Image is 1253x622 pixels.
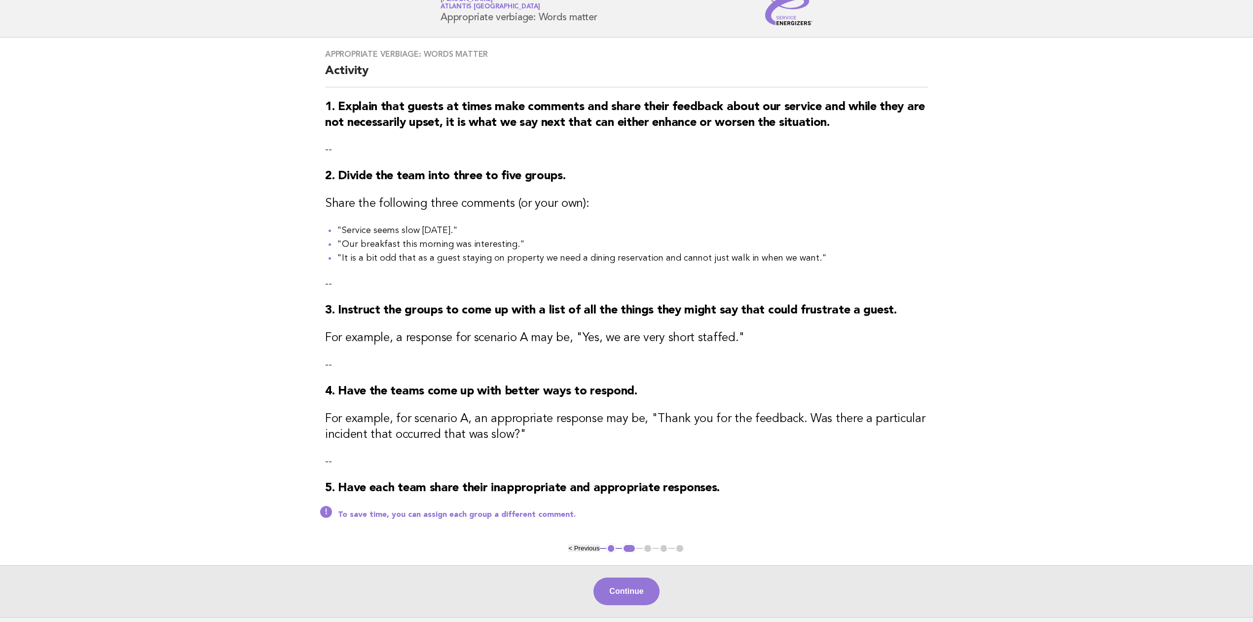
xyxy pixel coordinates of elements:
[337,224,928,237] li: "Service seems slow [DATE]."
[325,277,928,291] p: --
[325,386,637,397] strong: 4. Have the teams come up with better ways to respond.
[325,411,928,443] h3: For example, for scenario A, an appropriate response may be, "Thank you for the feedback. Was the...
[622,544,636,553] button: 2
[325,49,928,59] h3: Appropriate verbiage: Words matter
[606,544,616,553] button: 1
[325,170,566,182] strong: 2. Divide the team into three to five groups.
[325,358,928,372] p: --
[337,237,928,251] li: "Our breakfast this morning was interesting."
[325,482,720,494] strong: 5. Have each team share their inappropriate and appropriate responses.
[568,544,599,552] button: < Previous
[325,63,928,87] h2: Activity
[337,251,928,265] li: "It is a bit odd that as a guest staying on property we need a dining reservation and cannot just...
[338,510,928,520] p: To save time, you can assign each group a different comment.
[593,578,659,605] button: Continue
[325,101,925,129] strong: 1. Explain that guests at times make comments and share their feedback about our service and whil...
[325,143,928,156] p: --
[325,455,928,468] p: --
[441,4,540,10] span: Atlantis [GEOGRAPHIC_DATA]
[325,305,897,316] strong: 3. Instruct the groups to come up with a list of all the things they might say that could frustra...
[325,330,928,346] h3: For example, a response for scenario A may be, "Yes, we are very short staffed."
[325,196,928,212] h3: Share the following three comments (or your own):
